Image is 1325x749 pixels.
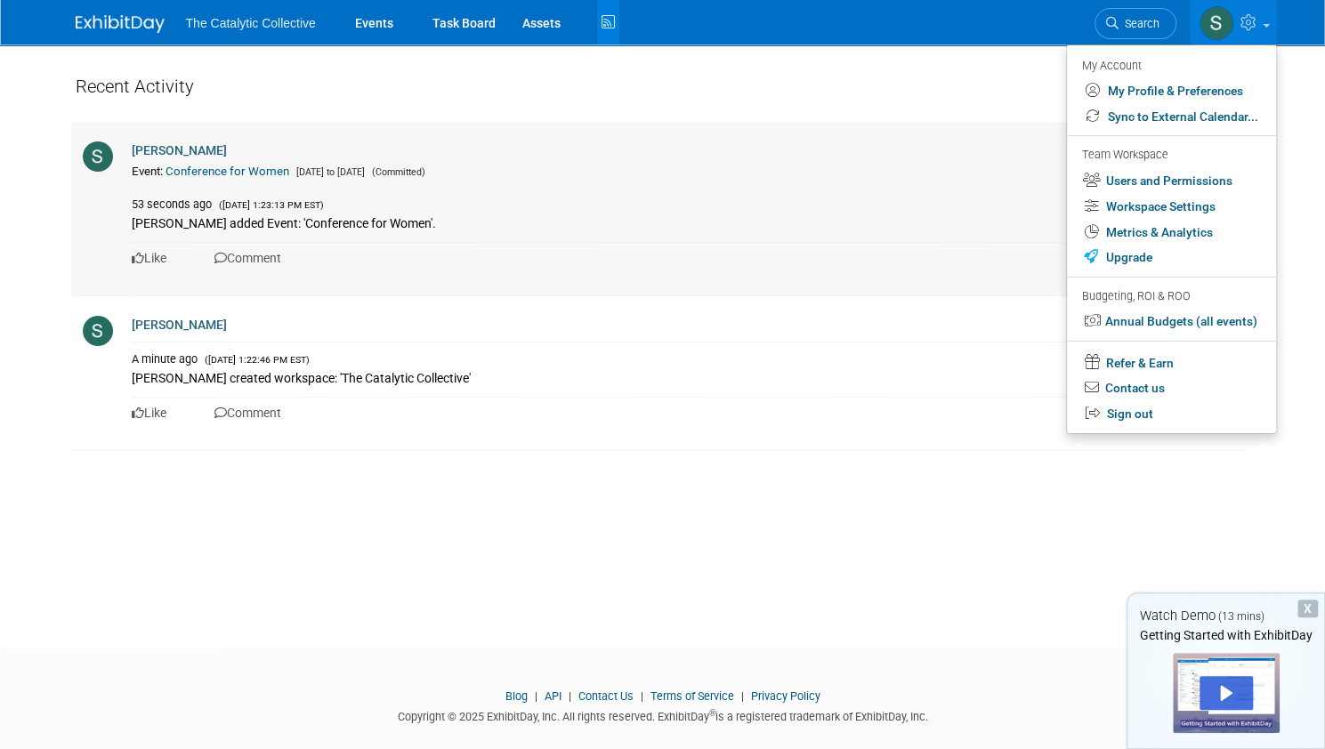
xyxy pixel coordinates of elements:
div: My Account [1082,54,1258,76]
a: Refer & Earn [1067,349,1276,376]
a: Privacy Policy [751,689,820,703]
span: (13 mins) [1218,610,1264,623]
a: Terms of Service [650,689,734,703]
a: Users and Permissions [1067,168,1276,194]
img: ExhibitDay [76,15,165,33]
span: | [737,689,748,703]
span: (Committed) [368,166,425,178]
span: ([DATE] 1:23:13 PM EST) [214,199,324,211]
img: S.jpg [83,141,113,172]
a: Comment [214,251,281,265]
span: Search [1119,17,1159,30]
span: A minute ago [132,352,198,366]
a: [PERSON_NAME] [132,143,227,157]
div: [PERSON_NAME] created workspace: 'The Catalytic Collective' [132,367,1239,387]
img: S.jpg [83,316,113,346]
span: | [636,689,648,703]
a: Comment [214,406,281,420]
img: Sonya Weigle [1200,6,1233,40]
a: Sign out [1067,401,1276,427]
a: Conference for Women [166,165,289,178]
a: Contact us [1067,375,1276,401]
a: Like [132,251,166,265]
span: | [564,689,576,703]
div: Play [1200,676,1253,710]
a: [PERSON_NAME] [132,318,227,332]
div: [PERSON_NAME] added Event: 'Conference for Women'. [132,213,1239,232]
a: Contact Us [578,689,634,703]
a: Upgrade [1067,245,1276,270]
a: Like [132,406,166,420]
div: Getting Started with ExhibitDay [1127,626,1324,644]
div: Team Workspace [1082,146,1258,165]
div: Dismiss [1297,600,1318,617]
span: The Catalytic Collective [186,16,316,30]
a: Workspace Settings [1067,194,1276,220]
div: Watch Demo [1127,607,1324,625]
a: Sync to External Calendar... [1067,104,1276,130]
span: [DATE] to [DATE] [292,166,365,178]
sup: ® [709,708,715,718]
div: Recent Activity [76,67,1197,114]
a: My Profile & Preferences [1067,78,1276,104]
span: | [530,689,542,703]
a: Annual Budgets (all events) [1067,309,1276,334]
span: 53 seconds ago [132,197,212,211]
a: API [545,689,562,703]
a: Blog [505,689,528,703]
a: Search [1095,8,1176,39]
a: Metrics & Analytics [1067,220,1276,246]
span: ([DATE] 1:22:46 PM EST) [200,354,310,366]
span: Event: [132,165,163,178]
div: Budgeting, ROI & ROO [1082,287,1258,306]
